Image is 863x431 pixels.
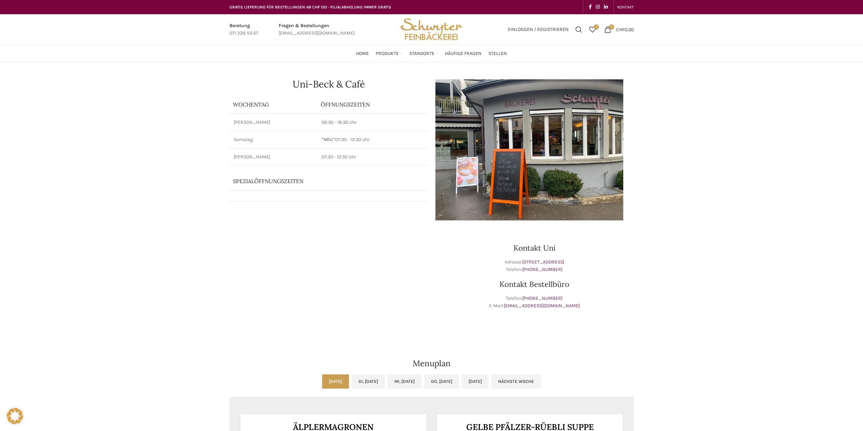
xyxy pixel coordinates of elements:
a: Nächste Woche [491,374,541,389]
a: [DATE] [462,374,489,389]
a: [STREET_ADDRESS] [522,259,564,265]
h1: Uni-Beck & Café [230,79,428,89]
a: Di, [DATE] [352,374,385,389]
span: Häufige Fragen [445,51,482,57]
a: Infobox link [279,22,355,37]
a: [DATE] [322,374,349,389]
span: Einloggen / Registrieren [508,27,569,32]
a: Instagram social link [594,2,602,12]
a: Linkedin social link [602,2,610,12]
p: 07:30 - 12:30 Uhr [321,154,424,160]
span: 0 [594,24,599,30]
bdi: 0.00 [616,26,634,32]
a: 0 [586,23,599,36]
p: Spezialöffnungszeiten [233,177,406,185]
div: Secondary navigation [614,0,637,14]
a: [PHONE_NUMBER] [522,295,563,301]
div: Main navigation [226,47,637,60]
span: CHF [616,26,625,32]
a: Site logo [398,26,465,32]
a: Stellen [488,47,507,60]
a: Einloggen / Registrieren [505,23,572,36]
p: [PERSON_NAME] [234,154,314,160]
h2: Menuplan [230,359,634,368]
p: [PERSON_NAME] [234,119,314,126]
p: 07:30 - 12:30 Uhr [321,136,424,143]
span: GRATIS LIEFERUNG FÜR BESTELLUNGEN AB CHF 150 - FILIALABHOLUNG IMMER GRATIS [230,5,391,9]
a: [PHONE_NUMBER] [522,267,563,272]
span: 0 [609,24,614,30]
a: Do, [DATE] [424,374,459,389]
span: Home [356,51,369,57]
p: 06:30 - 18:30 Uhr [321,119,424,126]
a: 0 CHF0.00 [601,23,637,36]
h3: Kontakt Uni [435,244,634,252]
a: Produkte [376,47,403,60]
span: Stellen [488,51,507,57]
a: KONTAKT [617,0,634,14]
a: Infobox link [230,22,258,37]
a: Mi, [DATE] [388,374,421,389]
a: Home [356,47,369,60]
span: Produkte [376,51,399,57]
p: ÖFFNUNGSZEITEN [321,101,425,108]
a: [EMAIL_ADDRESS][DOMAIN_NAME] [504,303,580,309]
iframe: schwyter bäckerei dufourstrasse [230,227,428,329]
div: Meine Wunschliste [586,23,599,36]
p: Samstag [234,136,314,143]
p: Telefon: E-Mail: [435,295,634,310]
span: Standorte [409,51,434,57]
p: Adresse: Telefon: [435,258,634,274]
a: Suchen [572,23,586,36]
h3: Kontakt Bestellbüro [435,280,634,288]
a: Häufige Fragen [445,47,482,60]
a: Facebook social link [587,2,594,12]
p: Wochentag [233,101,314,108]
img: Bäckerei Schwyter [398,14,465,45]
a: Standorte [409,47,438,60]
span: KONTAKT [617,5,634,9]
